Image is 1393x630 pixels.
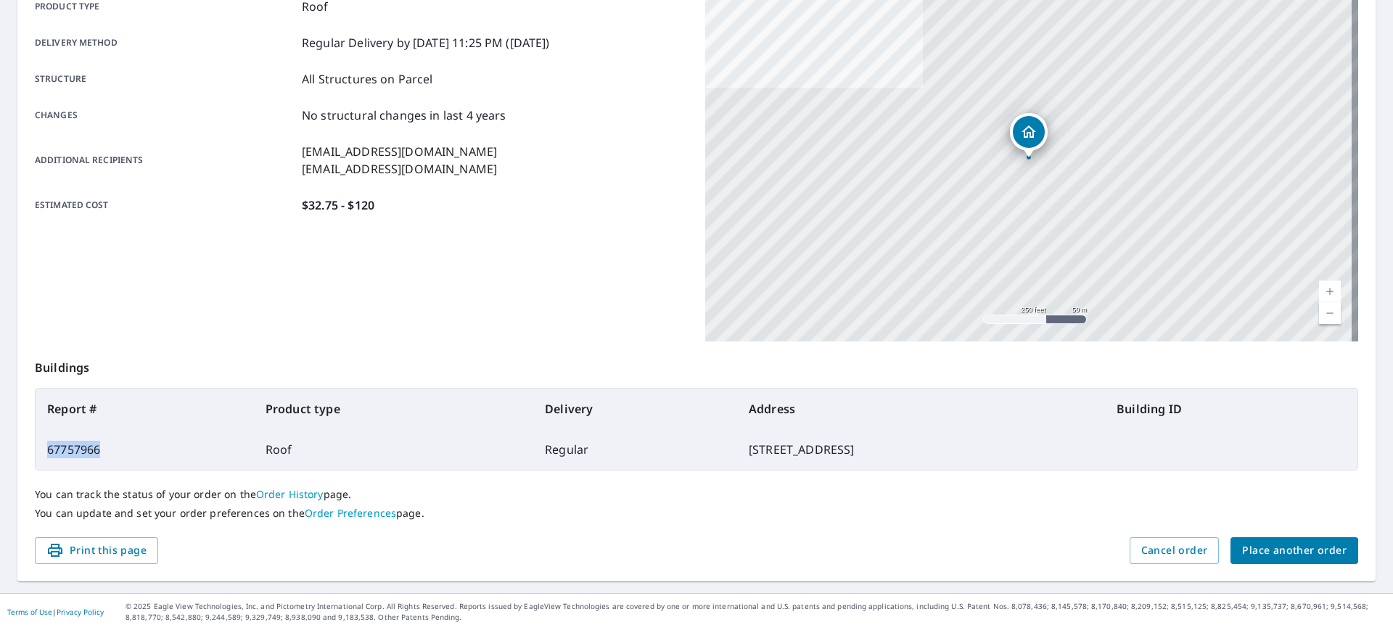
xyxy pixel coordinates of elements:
[7,607,52,617] a: Terms of Use
[1230,537,1358,564] button: Place another order
[35,341,1358,388] p: Buildings
[302,107,506,124] p: No structural changes in last 4 years
[7,608,104,616] p: |
[35,34,296,51] p: Delivery method
[35,537,158,564] button: Print this page
[254,389,533,429] th: Product type
[35,196,296,214] p: Estimated cost
[1319,302,1341,324] a: Current Level 17, Zoom Out
[302,143,497,160] p: [EMAIL_ADDRESS][DOMAIN_NAME]
[35,507,1358,520] p: You can update and set your order preferences on the page.
[35,143,296,178] p: Additional recipients
[302,34,550,51] p: Regular Delivery by [DATE] 11:25 PM ([DATE])
[57,607,104,617] a: Privacy Policy
[1010,113,1048,158] div: Dropped pin, building 1, Residential property, 142 30th Dr Astoria, NY 11102
[533,389,737,429] th: Delivery
[302,70,433,88] p: All Structures on Parcel
[1105,389,1357,429] th: Building ID
[533,429,737,470] td: Regular
[1242,542,1347,560] span: Place another order
[256,487,324,501] a: Order History
[254,429,533,470] td: Roof
[126,601,1386,623] p: © 2025 Eagle View Technologies, Inc. and Pictometry International Corp. All Rights Reserved. Repo...
[35,488,1358,501] p: You can track the status of your order on the page.
[35,70,296,88] p: Structure
[1319,281,1341,302] a: Current Level 17, Zoom In
[305,506,396,520] a: Order Preferences
[302,160,497,178] p: [EMAIL_ADDRESS][DOMAIN_NAME]
[36,429,254,470] td: 67757966
[302,196,374,214] p: $32.75 - $120
[46,542,147,560] span: Print this page
[1141,542,1208,560] span: Cancel order
[35,107,296,124] p: Changes
[1130,537,1220,564] button: Cancel order
[36,389,254,429] th: Report #
[737,389,1105,429] th: Address
[737,429,1105,470] td: [STREET_ADDRESS]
